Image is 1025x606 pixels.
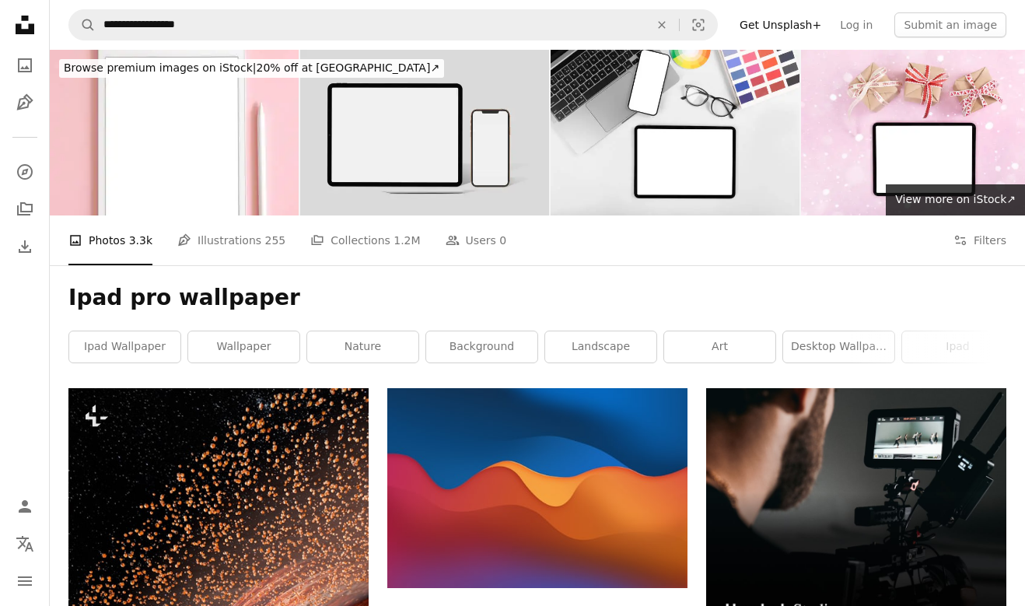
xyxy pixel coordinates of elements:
a: Illustrations 255 [177,215,285,265]
h1: Ipad pro wallpaper [68,284,1006,312]
a: wallpaper [188,331,299,363]
a: View more on iStock↗ [886,184,1025,215]
a: Home — Unsplash [9,9,40,44]
a: Collections [9,194,40,225]
img: iPad Pro, iPhone 12 Digital Device Screen Mockups Template For presentation branding, corporate i... [300,50,549,215]
a: Collections 1.2M [310,215,420,265]
a: a blue and orange background with wavy shapes [387,481,687,495]
span: 20% off at [GEOGRAPHIC_DATA] ↗ [64,61,439,74]
button: Filters [953,215,1006,265]
a: Explore [9,156,40,187]
a: nature [307,331,418,363]
a: Users 0 [446,215,507,265]
a: ipad [902,331,1013,363]
button: Search Unsplash [69,10,96,40]
a: Illustrations [9,87,40,118]
form: Find visuals sitewide [68,9,718,40]
img: iPad pro tablet with white screen with pen on pink color background flowers. Office design woman ... [50,50,299,215]
button: Clear [645,10,679,40]
span: 0 [499,232,506,249]
a: ipad wallpaper [69,331,180,363]
a: Log in [831,12,882,37]
button: Language [9,528,40,559]
a: background [426,331,537,363]
span: 1.2M [394,232,420,249]
a: landscape [545,331,656,363]
a: Download History [9,231,40,262]
button: Submit an image [894,12,1006,37]
button: Visual search [680,10,717,40]
img: a blue and orange background with wavy shapes [387,388,687,588]
button: Menu [9,566,40,597]
span: View more on iStock ↗ [895,193,1016,205]
a: Get Unsplash+ [730,12,831,37]
span: 255 [265,232,286,249]
span: Browse premium images on iStock | [64,61,256,74]
a: Photos [9,50,40,81]
img: iPad pro with white screen on white color background. Flatlay. Office background [551,50,799,215]
a: Log in / Sign up [9,491,40,522]
a: desktop wallpaper [783,331,894,363]
a: Browse premium images on iStock|20% off at [GEOGRAPHIC_DATA]↗ [50,50,453,87]
a: art [664,331,775,363]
